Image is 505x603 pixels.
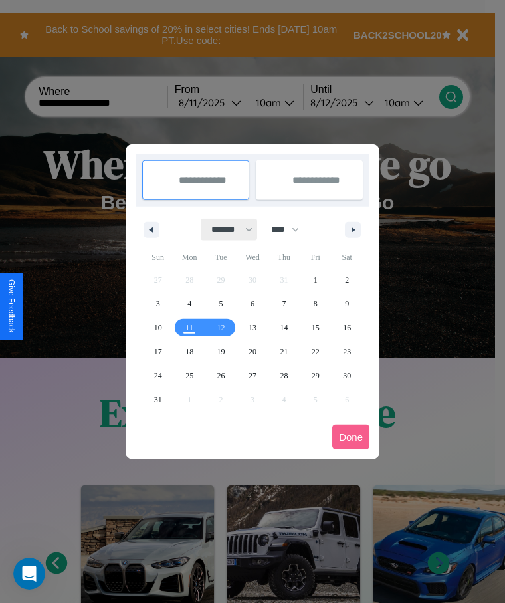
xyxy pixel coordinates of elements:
[268,316,300,340] button: 14
[312,316,320,340] span: 15
[185,316,193,340] span: 11
[13,558,45,590] iframe: Intercom live chat
[300,316,331,340] button: 15
[249,364,256,388] span: 27
[237,247,268,268] span: Wed
[219,292,223,316] span: 5
[343,316,351,340] span: 16
[142,340,173,364] button: 17
[154,388,162,412] span: 31
[237,292,268,316] button: 6
[268,292,300,316] button: 7
[173,292,205,316] button: 4
[217,364,225,388] span: 26
[300,268,331,292] button: 1
[268,340,300,364] button: 21
[249,340,256,364] span: 20
[345,292,349,316] span: 9
[332,340,363,364] button: 23
[280,364,288,388] span: 28
[300,364,331,388] button: 29
[187,292,191,316] span: 4
[312,364,320,388] span: 29
[268,364,300,388] button: 28
[142,316,173,340] button: 10
[332,268,363,292] button: 2
[237,340,268,364] button: 20
[343,364,351,388] span: 30
[314,292,318,316] span: 8
[300,292,331,316] button: 8
[237,316,268,340] button: 13
[185,340,193,364] span: 18
[300,340,331,364] button: 22
[282,292,286,316] span: 7
[237,364,268,388] button: 27
[251,292,254,316] span: 6
[173,364,205,388] button: 25
[217,316,225,340] span: 12
[280,316,288,340] span: 14
[332,247,363,268] span: Sat
[280,340,288,364] span: 21
[314,268,318,292] span: 1
[345,268,349,292] span: 2
[343,340,351,364] span: 23
[173,247,205,268] span: Mon
[142,292,173,316] button: 3
[205,364,237,388] button: 26
[154,316,162,340] span: 10
[332,316,363,340] button: 16
[205,340,237,364] button: 19
[173,316,205,340] button: 11
[268,247,300,268] span: Thu
[156,292,160,316] span: 3
[217,340,225,364] span: 19
[173,340,205,364] button: 18
[7,279,16,333] div: Give Feedback
[300,247,331,268] span: Fri
[142,364,173,388] button: 24
[205,292,237,316] button: 5
[205,316,237,340] button: 12
[142,247,173,268] span: Sun
[154,364,162,388] span: 24
[332,425,369,449] button: Done
[312,340,320,364] span: 22
[142,388,173,412] button: 31
[205,247,237,268] span: Tue
[332,292,363,316] button: 9
[185,364,193,388] span: 25
[154,340,162,364] span: 17
[249,316,256,340] span: 13
[332,364,363,388] button: 30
